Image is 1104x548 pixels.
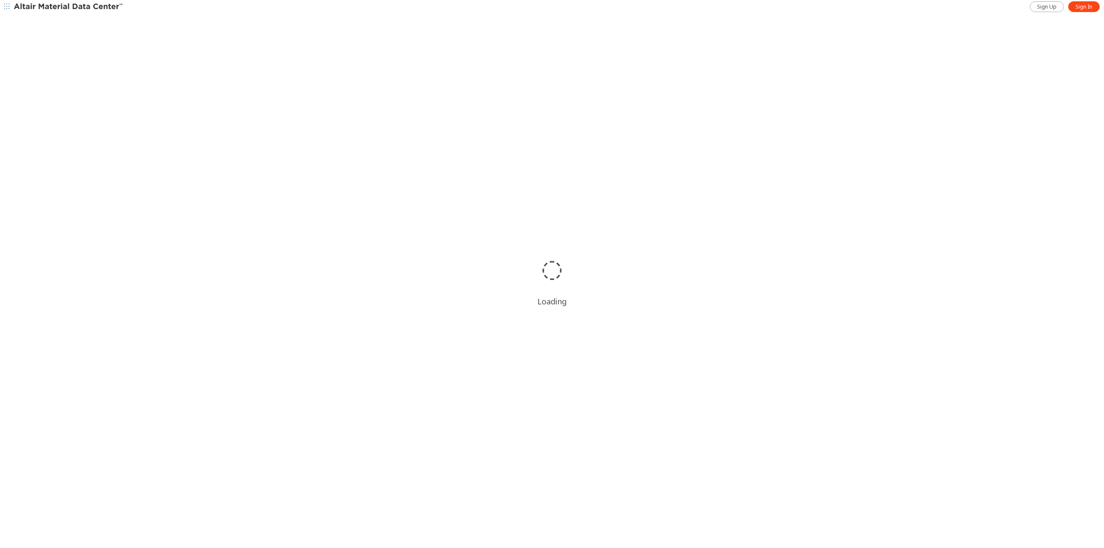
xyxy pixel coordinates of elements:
[1076,3,1092,10] span: Sign In
[14,3,124,11] img: Altair Material Data Center
[1037,3,1057,10] span: Sign Up
[1068,1,1100,12] a: Sign In
[537,296,567,307] div: Loading
[1030,1,1064,12] a: Sign Up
